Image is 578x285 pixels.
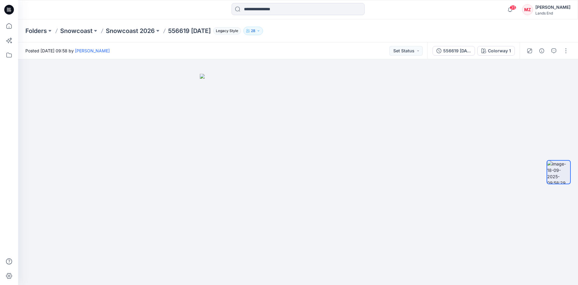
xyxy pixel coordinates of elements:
a: Snowcoast 2026 [106,27,155,35]
button: Colorway 1 [477,46,515,56]
div: [PERSON_NAME] [535,4,570,11]
span: Posted [DATE] 09:58 by [25,47,110,54]
button: 28 [243,27,263,35]
p: 556619 [DATE] [168,27,211,35]
img: eyJhbGciOiJIUzI1NiIsImtpZCI6IjAiLCJzbHQiOiJzZXMiLCJ0eXAiOiJKV1QifQ.eyJkYXRhIjp7InR5cGUiOiJzdG9yYW... [200,74,396,285]
a: Snowcoast [60,27,93,35]
div: Lands End [535,11,570,15]
a: Folders [25,27,47,35]
button: Details [537,46,547,56]
img: image-18-09-2025-09:58:29 [547,161,570,184]
div: 556619 [DATE] [443,47,471,54]
button: 556619 [DATE] [433,46,475,56]
p: 28 [251,28,255,34]
span: 35 [510,5,516,10]
button: Legacy Style [211,27,241,35]
div: MZ [522,4,533,15]
a: [PERSON_NAME] [75,48,110,53]
span: Legacy Style [213,27,241,34]
div: Colorway 1 [488,47,511,54]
